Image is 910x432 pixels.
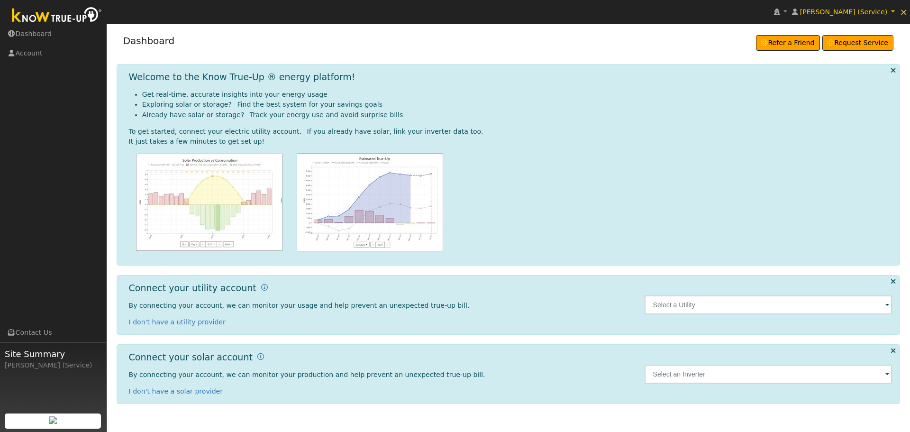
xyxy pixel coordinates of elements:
li: Exploring solar or storage? Find the best system for your savings goals [142,100,892,110]
a: Dashboard [123,35,175,46]
span: Site Summary [5,348,101,360]
span: By connecting your account, we can monitor your usage and help prevent an unexpected true-up bill. [129,302,470,309]
a: I don't have a solar provider [129,387,223,395]
a: I don't have a utility provider [129,318,226,326]
h1: Connect your utility account [129,283,256,294]
div: [PERSON_NAME] (Service) [5,360,101,370]
h1: Connect your solar account [129,352,253,363]
li: Already have solar or storage? Track your energy use and avoid surprise bills [142,110,892,120]
a: Request Service [822,35,894,51]
span: By connecting your account, we can monitor your production and help prevent an unexpected true-up... [129,371,485,378]
input: Select an Inverter [645,365,892,384]
img: Know True-Up [7,5,107,27]
input: Select a Utility [645,295,892,314]
div: To get started, connect your electric utility account. If you already have solar, link your inver... [129,127,892,137]
div: It just takes a few minutes to get set up! [129,137,892,147]
li: Get real-time, accurate insights into your energy usage [142,90,892,100]
span: × [900,6,908,18]
a: Refer a Friend [756,35,820,51]
span: [PERSON_NAME] (Service) [800,8,887,16]
h1: Welcome to the Know True-Up ® energy platform! [129,72,355,83]
img: retrieve [49,416,57,424]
